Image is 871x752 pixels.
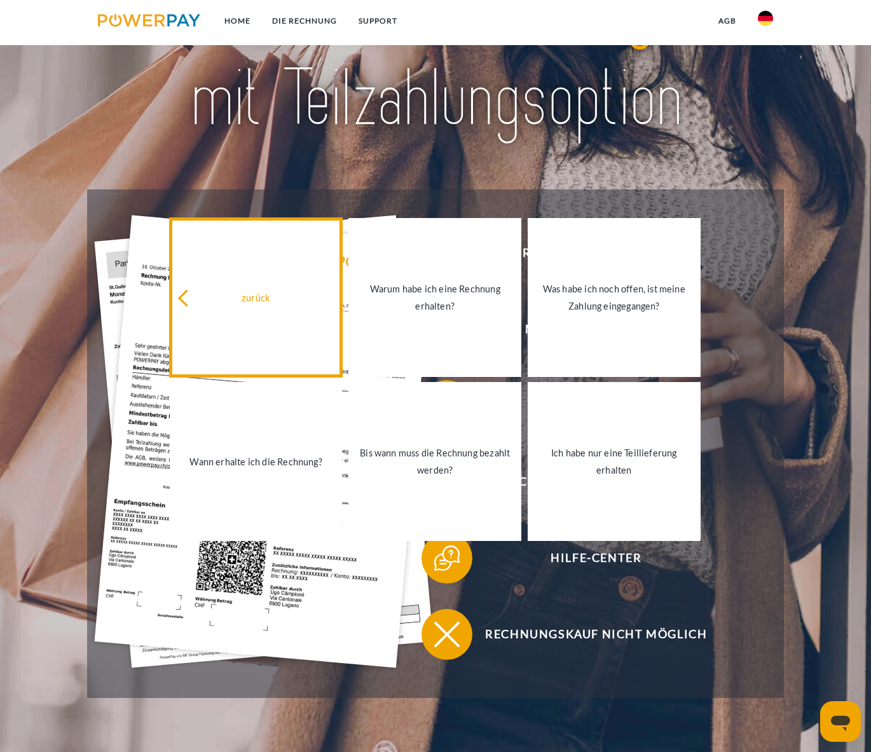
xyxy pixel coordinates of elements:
button: Rechnungskauf nicht möglich [422,609,752,660]
div: Warum habe ich eine Rechnung erhalten? [356,280,514,315]
span: Hilfe-Center [441,533,752,584]
a: DIE RECHNUNG [261,10,348,32]
div: zurück [177,289,335,306]
div: Wann erhalte ich die Rechnung? [177,453,335,470]
img: logo-powerpay.svg [98,14,200,27]
a: Home [214,10,261,32]
span: Rechnungskauf nicht möglich [441,609,752,660]
a: Was habe ich noch offen, ist meine Zahlung eingegangen? [528,218,701,377]
div: Bis wann muss die Rechnung bezahlt werden? [356,444,514,479]
img: de [758,11,773,26]
img: qb_close.svg [431,619,463,650]
a: agb [708,10,747,32]
button: Hilfe-Center [422,533,752,584]
img: qb_help.svg [431,542,463,574]
a: SUPPORT [348,10,408,32]
div: Ich habe nur eine Teillieferung erhalten [535,444,693,479]
div: Was habe ich noch offen, ist meine Zahlung eingegangen? [535,280,693,315]
iframe: Schaltfläche zum Öffnen des Messaging-Fensters [820,701,861,742]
